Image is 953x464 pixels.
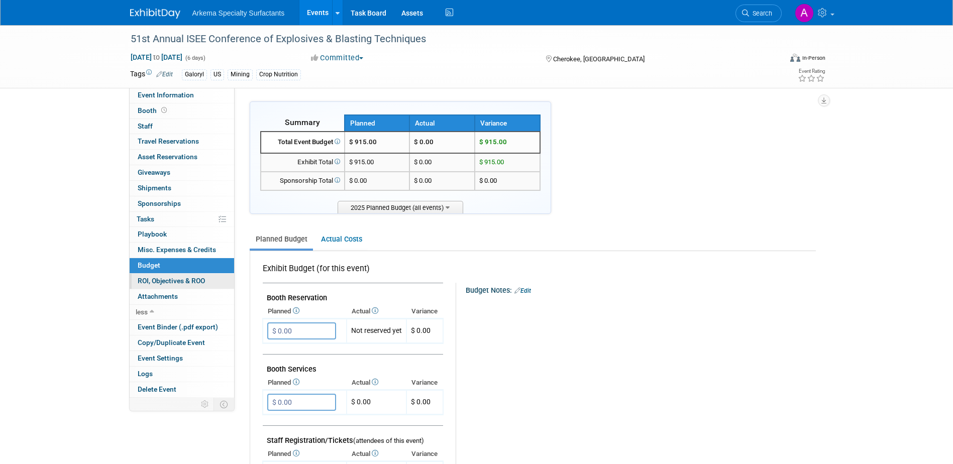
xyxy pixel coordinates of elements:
[138,184,171,192] span: Shipments
[347,376,406,390] th: Actual
[192,9,285,17] span: Arkema Specialty Surfactants
[130,227,234,242] a: Playbook
[466,283,815,296] div: Budget Notes:
[130,150,234,165] a: Asset Reservations
[409,132,475,153] td: $ 0.00
[184,55,205,61] span: (6 days)
[138,385,176,393] span: Delete Event
[263,304,347,318] th: Planned
[338,201,463,213] span: 2025 Planned Budget (all events)
[411,326,431,334] span: $ 0.00
[345,115,410,132] th: Planned
[347,319,406,343] td: Not reserved yet
[475,115,540,132] th: Variance
[347,304,406,318] th: Actual
[790,54,800,62] img: Format-Inperson.png
[265,176,340,186] div: Sponsorship Total
[138,106,169,114] span: Booth
[138,199,181,207] span: Sponsorships
[130,382,234,397] a: Delete Event
[210,69,224,80] div: US
[138,261,160,269] span: Budget
[409,115,475,132] th: Actual
[138,122,153,130] span: Staff
[138,168,170,176] span: Giveaways
[138,338,205,346] span: Copy/Duplicate Event
[479,138,507,146] span: $ 915.00
[130,289,234,304] a: Attachments
[130,274,234,289] a: ROI, Objectives & ROO
[138,323,218,331] span: Event Binder (.pdf export)
[138,246,216,254] span: Misc. Expenses & Credits
[136,308,148,316] span: less
[315,230,368,249] a: Actual Costs
[406,304,443,318] th: Variance
[349,138,377,146] span: $ 915.00
[285,118,320,127] span: Summary
[553,55,645,63] span: Cherokee, [GEOGRAPHIC_DATA]
[263,263,439,280] div: Exhibit Budget (for this event)
[127,30,767,48] div: 51st Annual ISEE Conference of Explosives & Blasting Techniques
[263,355,443,376] td: Booth Services
[749,10,772,17] span: Search
[138,137,199,145] span: Travel Reservations
[353,437,424,444] span: (attendees of this event)
[479,158,504,166] span: $ 915.00
[138,354,183,362] span: Event Settings
[265,138,340,147] div: Total Event Budget
[138,91,194,99] span: Event Information
[130,305,234,320] a: less
[130,9,180,19] img: ExhibitDay
[228,69,253,80] div: Mining
[130,258,234,273] a: Budget
[409,172,475,190] td: $ 0.00
[411,398,431,406] span: $ 0.00
[349,177,367,184] span: $ 0.00
[138,230,167,238] span: Playbook
[138,153,197,161] span: Asset Reservations
[347,390,406,415] td: $ 0.00
[409,153,475,172] td: $ 0.00
[130,119,234,134] a: Staff
[182,69,207,80] div: Galoryl
[137,215,154,223] span: Tasks
[138,370,153,378] span: Logs
[802,54,825,62] div: In-Person
[159,106,169,114] span: Booth not reserved yet
[130,53,183,62] span: [DATE] [DATE]
[795,4,814,23] img: Amanda Pyatt
[406,447,443,461] th: Variance
[130,69,173,80] td: Tags
[514,287,531,294] a: Edit
[130,181,234,196] a: Shipments
[130,212,234,227] a: Tasks
[479,177,497,184] span: $ 0.00
[130,196,234,211] a: Sponsorships
[735,5,782,22] a: Search
[349,158,374,166] span: $ 915.00
[722,52,826,67] div: Event Format
[130,320,234,335] a: Event Binder (.pdf export)
[130,243,234,258] a: Misc. Expenses & Credits
[138,277,205,285] span: ROI, Objectives & ROO
[130,335,234,351] a: Copy/Duplicate Event
[265,158,340,167] div: Exhibit Total
[263,426,443,447] td: Staff Registration/Tickets
[196,398,214,411] td: Personalize Event Tab Strip
[256,69,301,80] div: Crop Nutrition
[214,398,234,411] td: Toggle Event Tabs
[263,283,443,305] td: Booth Reservation
[130,367,234,382] a: Logs
[307,53,367,63] button: Committed
[130,103,234,119] a: Booth
[152,53,161,61] span: to
[263,447,347,461] th: Planned
[130,165,234,180] a: Giveaways
[798,69,825,74] div: Event Rating
[130,88,234,103] a: Event Information
[130,351,234,366] a: Event Settings
[263,376,347,390] th: Planned
[130,134,234,149] a: Travel Reservations
[406,376,443,390] th: Variance
[138,292,178,300] span: Attachments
